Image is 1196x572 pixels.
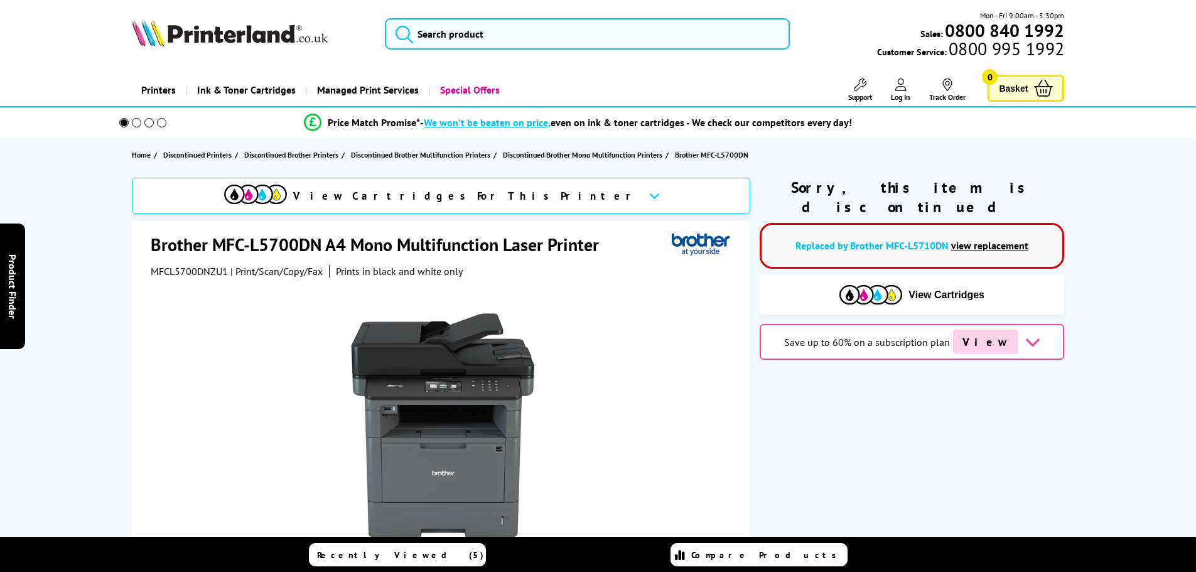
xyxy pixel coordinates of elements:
img: cmyk-icon.svg [224,185,287,204]
span: 0800 995 1992 [947,43,1064,55]
span: Product Finder [6,254,19,318]
span: Sales: [920,28,943,40]
input: Search product [385,18,790,50]
a: Basket 0 [988,75,1064,102]
span: Mon - Fri 9:00am - 5:30pm [980,9,1064,21]
span: Compare Products [691,549,843,561]
span: View Cartridges [908,289,984,301]
div: - even on ink & toner cartridges - We check our competitors every day! [420,116,852,129]
i: Prints in black and white only [336,265,463,278]
span: Price Match Promise* [328,116,420,129]
button: View Cartridges [769,284,1055,305]
a: Ink & Toner Cartridges [185,74,305,106]
a: Replaced by Brother MFC-L5710DN [795,239,949,252]
a: Discontinued Brother Mono Multifunction Printers [503,148,665,161]
span: Customer Service: [877,43,1064,58]
a: Support [848,78,872,102]
a: 0800 840 1992 [943,24,1064,36]
span: Discontinued Brother Printers [244,148,338,161]
img: Cartridges [839,285,902,305]
span: We won’t be beaten on price, [424,116,551,129]
span: Log In [891,92,910,102]
img: Printerland Logo [132,19,328,46]
a: Compare Products [671,543,848,566]
span: Brother MFC-L5700DN [675,150,748,159]
a: Special Offers [428,74,509,106]
img: Brother [672,233,730,256]
a: view replacement [951,239,1028,252]
a: Discontinued Printers [163,148,235,161]
span: Support [848,92,872,102]
span: Discontinued Printers [163,148,232,161]
a: Home [132,148,154,161]
span: Discontinued Brother Multifunction Printers [351,148,490,161]
span: 0 [982,69,998,85]
span: Basket [999,80,1028,97]
li: modal_Promise [102,112,1055,134]
a: Printers [132,74,185,106]
h1: Brother MFC-L5700DN A4 Mono Multifunction Laser Printer [151,233,611,256]
a: Recently Viewed (5) [309,543,486,566]
a: Track Order [929,78,966,102]
span: Discontinued Brother Mono Multifunction Printers [503,148,662,161]
a: Managed Print Services [305,74,428,106]
span: Save up to 60% on a subscription plan [784,336,950,348]
span: | Print/Scan/Copy/Fax [230,265,323,278]
a: Log In [891,78,910,102]
a: Printerland Logo [132,19,370,49]
a: Discontinued Brother Printers [244,148,342,161]
span: Recently Viewed (5) [317,549,484,561]
span: MFCL5700DNZU1 [151,265,228,278]
div: Sorry, this item is discontinued [760,178,1064,217]
img: Brother MFC-L5700DN [320,303,566,549]
a: Discontinued Brother Multifunction Printers [351,148,493,161]
span: Ink & Toner Cartridges [197,74,296,106]
span: View Cartridges For This Printer [293,189,638,203]
span: View [953,330,1018,354]
b: 0800 840 1992 [945,19,1064,42]
span: Home [132,148,151,161]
